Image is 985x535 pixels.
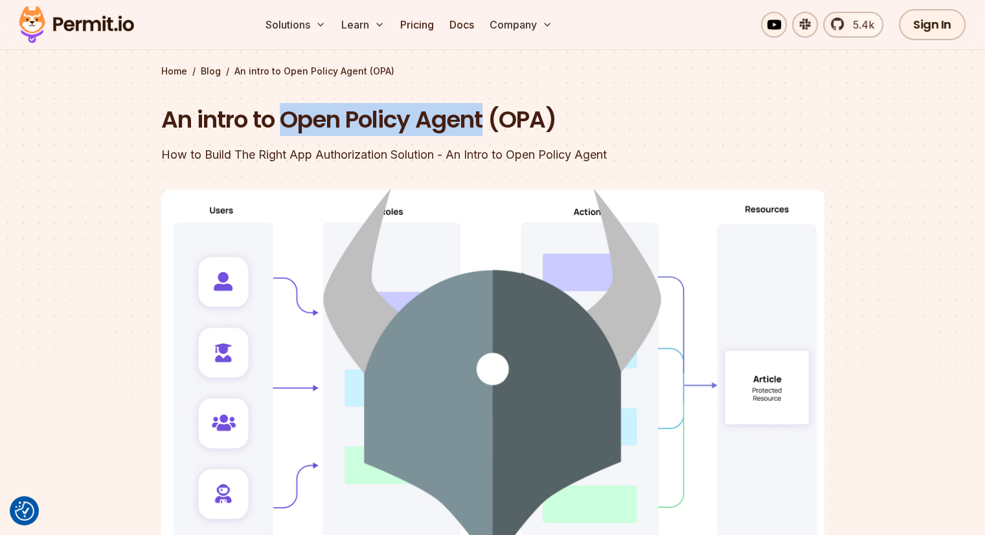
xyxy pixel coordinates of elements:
button: Company [484,12,558,38]
a: Pricing [395,12,439,38]
a: Sign In [899,9,966,40]
a: Docs [444,12,479,38]
div: / / [161,65,824,78]
a: Home [161,65,187,78]
a: Blog [201,65,221,78]
button: Consent Preferences [15,501,34,521]
button: Solutions [260,12,331,38]
span: 5.4k [845,17,874,32]
div: How to Build The Right App Authorization Solution - An Intro to Open Policy Agent [161,146,659,164]
h1: An intro to Open Policy Agent (OPA) [161,104,659,136]
img: Permit logo [13,3,140,47]
img: Revisit consent button [15,501,34,521]
a: 5.4k [823,12,883,38]
button: Learn [336,12,390,38]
